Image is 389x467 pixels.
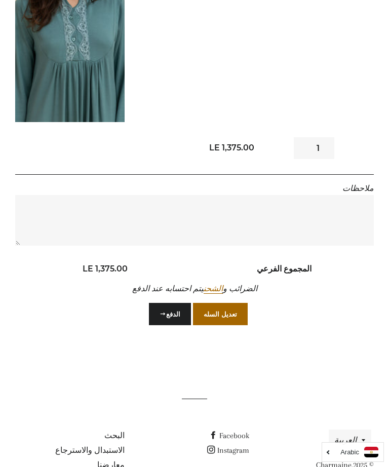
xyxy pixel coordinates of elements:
[209,143,254,152] span: LE 1,375.00
[342,184,374,193] label: ملاحظات
[204,284,223,294] a: الشحن
[207,446,249,455] a: Instagram
[132,284,257,294] em: الضرائب و يتم احتسابه عند الدفع
[55,446,125,455] a: الاستبدال والاسترجاع
[193,303,248,325] button: تعديل السله
[209,431,249,440] a: Facebook
[329,430,371,451] button: العربية
[327,447,378,457] a: Arabic
[104,431,125,440] a: البحث
[149,303,191,325] button: الدفع
[340,449,359,455] i: Arabic
[194,262,374,275] p: المجموع الفرعي
[15,262,194,275] p: LE 1,375.00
